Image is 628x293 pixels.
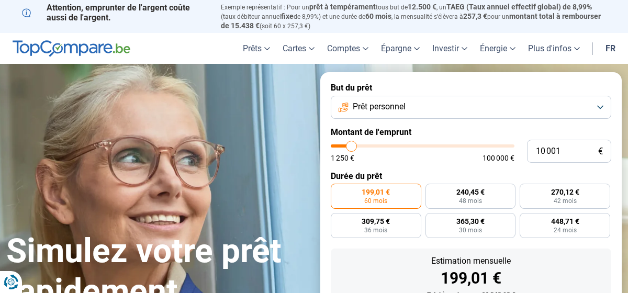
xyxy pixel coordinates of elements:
span: prêt à tempérament [309,3,376,11]
span: € [598,147,603,156]
span: 60 mois [365,12,391,20]
span: 448,71 € [551,218,579,225]
span: montant total à rembourser de 15.438 € [221,12,601,30]
a: Énergie [474,33,522,64]
span: 42 mois [554,198,577,204]
span: 309,75 € [362,218,390,225]
span: 365,30 € [456,218,485,225]
span: 48 mois [459,198,482,204]
span: 240,45 € [456,188,485,196]
span: Prêt personnel [353,101,406,112]
a: Prêts [237,33,276,64]
span: 1 250 € [331,154,354,162]
span: TAEG (Taux annuel effectif global) de 8,99% [446,3,592,11]
span: 24 mois [554,227,577,233]
img: TopCompare [13,40,130,57]
span: 60 mois [364,198,387,204]
span: 36 mois [364,227,387,233]
p: Attention, emprunter de l'argent coûte aussi de l'argent. [22,3,208,22]
div: 199,01 € [339,271,603,286]
button: Prêt personnel [331,96,611,119]
a: Épargne [375,33,426,64]
a: Comptes [321,33,375,64]
p: Exemple représentatif : Pour un tous but de , un (taux débiteur annuel de 8,99%) et une durée de ... [221,3,606,30]
span: 30 mois [459,227,482,233]
span: 257,3 € [463,12,487,20]
a: fr [599,33,622,64]
label: But du prêt [331,83,611,93]
span: 270,12 € [551,188,579,196]
label: Durée du prêt [331,171,611,181]
a: Investir [426,33,474,64]
div: Estimation mensuelle [339,257,603,265]
label: Montant de l'emprunt [331,127,611,137]
a: Plus d'infos [522,33,586,64]
a: Cartes [276,33,321,64]
span: 12.500 € [408,3,436,11]
span: 100 000 € [483,154,514,162]
span: 199,01 € [362,188,390,196]
span: fixe [281,12,294,20]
